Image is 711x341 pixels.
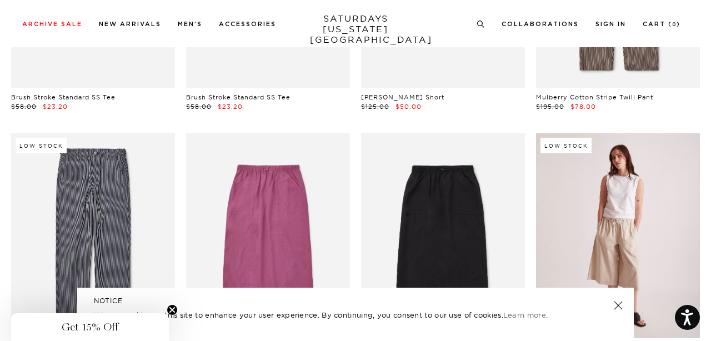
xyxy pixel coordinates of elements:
[16,138,67,153] div: Low Stock
[361,93,444,101] a: [PERSON_NAME] Short
[503,310,546,319] a: Learn more
[595,21,626,27] a: Sign In
[99,21,161,27] a: New Arrivals
[186,93,291,101] a: Brush Stroke Standard SS Tee
[536,93,653,101] a: Mulberry Cotton Stripe Twill Pant
[11,103,37,111] span: $58.00
[502,21,579,27] a: Collaborations
[570,103,596,111] span: $78.00
[178,21,202,27] a: Men's
[11,93,116,101] a: Brush Stroke Standard SS Tee
[167,304,178,315] button: Close teaser
[62,320,118,334] span: Get 15% Off
[94,309,578,320] p: We use cookies on this site to enhance your user experience. By continuing, you consent to our us...
[186,103,212,111] span: $58.00
[540,138,592,153] div: Low Stock
[536,103,564,111] span: $195.00
[395,103,422,111] span: $50.00
[643,21,680,27] a: Cart (0)
[22,21,82,27] a: Archive Sale
[672,22,677,27] small: 0
[310,13,402,45] a: SATURDAYS[US_STATE][GEOGRAPHIC_DATA]
[43,103,68,111] span: $23.20
[361,103,389,111] span: $125.00
[94,296,617,306] h5: NOTICE
[219,21,276,27] a: Accessories
[11,313,169,341] div: Get 15% OffClose teaser
[218,103,243,111] span: $23.20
